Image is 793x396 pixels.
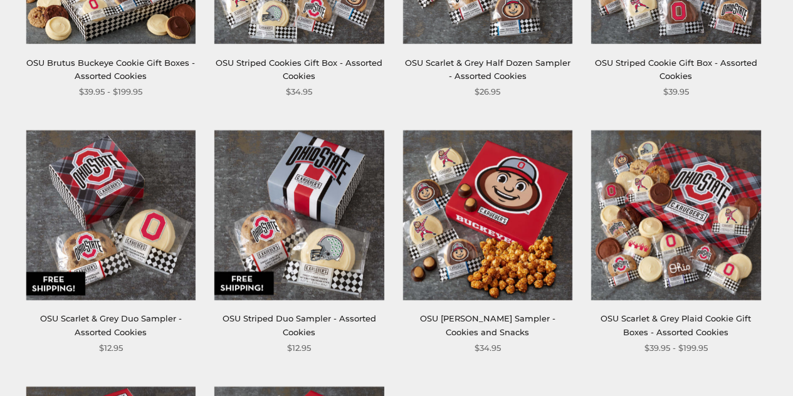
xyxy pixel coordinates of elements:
span: $12.95 [287,341,311,355]
a: OSU Striped Cookies Gift Box - Assorted Cookies [216,58,382,81]
img: OSU Striped Duo Sampler - Assorted Cookies [214,130,384,300]
img: OSU Brutus Buckeye Sampler - Cookies and Snacks [403,130,572,300]
span: $39.95 - $199.95 [79,85,142,98]
span: $39.95 - $199.95 [644,341,708,355]
a: OSU Brutus Buckeye Cookie Gift Boxes - Assorted Cookies [26,58,195,81]
a: OSU Scarlet & Grey Duo Sampler - Assorted Cookies [40,313,182,336]
a: OSU Striped Duo Sampler - Assorted Cookies [223,313,376,336]
img: OSU Scarlet & Grey Plaid Cookie Gift Boxes - Assorted Cookies [591,130,760,300]
a: OSU Scarlet & Grey Half Dozen Sampler - Assorted Cookies [405,58,570,81]
span: $39.95 [663,85,689,98]
span: $34.95 [286,85,312,98]
span: $26.95 [475,85,500,98]
span: $34.95 [475,341,501,355]
img: OSU Scarlet & Grey Duo Sampler - Assorted Cookies [26,130,196,300]
span: $12.95 [99,341,123,355]
a: OSU Striped Cookie Gift Box - Assorted Cookies [595,58,757,81]
a: OSU [PERSON_NAME] Sampler - Cookies and Snacks [420,313,555,336]
a: OSU Scarlet & Grey Plaid Cookie Gift Boxes - Assorted Cookies [601,313,751,336]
